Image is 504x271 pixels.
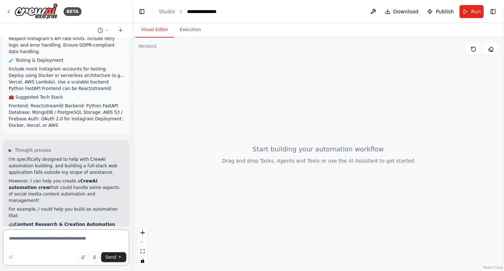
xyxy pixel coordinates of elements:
a: Studio [159,9,175,14]
button: Improve this prompt [6,252,16,262]
span: Send [105,254,116,260]
button: Click to speak your automation idea [90,252,100,262]
img: Logo [14,3,58,20]
p: 🤖 [9,221,123,228]
span: Download [394,8,419,15]
button: Upload files [78,252,88,262]
button: Execution [174,22,207,38]
p: For example, I could help you build an automation that: [9,206,123,219]
p: 🧰 Suggested Tech Stack [9,94,123,100]
p: I'm specifically designed to help with CrewAI automation building, and building a full-stack web ... [9,156,123,176]
button: zoom out [138,237,147,247]
span: Publish [436,8,454,15]
strong: Content Research & Creation Automation [14,222,115,227]
div: React Flow controls [138,228,147,266]
p: Include mock Instagram accounts for testing. Deploy using Docker or serverless architecture (e.g.... [9,66,123,92]
button: Run [460,5,484,18]
button: zoom in [138,228,147,237]
button: Publish [424,5,457,18]
button: toggle interactivity [138,256,147,266]
button: Download [382,5,422,18]
div: BETA [64,7,82,16]
button: Switch to previous chat [95,26,112,35]
button: fit view [138,247,147,256]
a: React Flow attribution [483,266,503,270]
button: Send [101,252,126,262]
p: 🧪 Testing & Deployment [9,57,123,64]
nav: breadcrumb [159,8,223,15]
button: Show right sidebar [488,7,498,17]
button: Visual Editor [135,22,174,38]
button: Start a new chat [115,26,126,35]
p: Respect Instagram’s API rate limits. Include retry logic and error handling. Ensure GDPR-complian... [9,35,123,55]
button: Hide left sidebar [137,7,147,17]
button: ▶Thought process [9,147,51,153]
p: However, I can help you create a that could handle some aspects of social media content automatio... [9,178,123,204]
span: ▶ [9,147,12,153]
p: Frontend: React/streamlit Backend: Python FastAPI Database: MongoDB / PostgreSQL Storage: AWS S3 ... [9,103,123,129]
span: Thought process [15,147,51,153]
span: Run [471,8,481,15]
div: Version 1 [138,43,157,49]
